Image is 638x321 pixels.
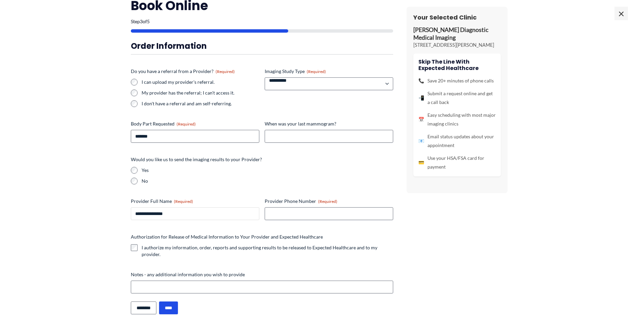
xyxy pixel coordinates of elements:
[418,158,424,167] span: 💳
[418,115,424,124] span: 📅
[131,271,393,278] label: Notes - any additional information you wish to provide
[614,7,628,20] span: ×
[265,198,393,205] label: Provider Phone Number
[142,244,393,258] label: I authorize my information, order, reports and supporting results to be released to Expected Heal...
[418,132,496,150] li: Email status updates about your appointment
[318,199,337,204] span: (Required)
[131,234,323,240] legend: Authorization for Release of Medical Information to Your Provider and Expected Healthcare
[418,76,496,85] li: Save 20+ minutes of phone calls
[418,154,496,171] li: Use your HSA/FSA card for payment
[418,94,424,102] span: 📲
[147,19,150,24] span: 5
[413,26,501,42] p: [PERSON_NAME] Diagnostic Medical Imaging
[418,76,424,85] span: 📞
[177,121,196,127] span: (Required)
[142,90,259,96] label: My provider has the referral; I can't access it.
[216,69,235,74] span: (Required)
[142,178,393,184] label: No
[413,13,501,21] h3: Your Selected Clinic
[418,111,496,128] li: Easy scheduling with most major imaging clinics
[413,42,501,48] p: [STREET_ADDRESS][PERSON_NAME]
[265,120,393,127] label: When was your last mammogram?
[131,198,259,205] label: Provider Full Name
[131,120,259,127] label: Body Part Requested
[307,69,326,74] span: (Required)
[265,68,393,75] label: Imaging Study Type
[142,100,259,107] label: I don't have a referral and am self-referring.
[131,68,235,75] legend: Do you have a referral from a Provider?
[418,59,496,71] h4: Skip the line with Expected Healthcare
[174,199,193,204] span: (Required)
[131,41,393,51] h3: Order Information
[140,19,143,24] span: 3
[142,79,259,85] label: I can upload my provider's referral.
[131,19,393,24] p: Step of
[418,89,496,107] li: Submit a request online and get a call back
[418,137,424,145] span: 📧
[131,156,262,163] legend: Would you like us to send the imaging results to your Provider?
[142,167,393,174] label: Yes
